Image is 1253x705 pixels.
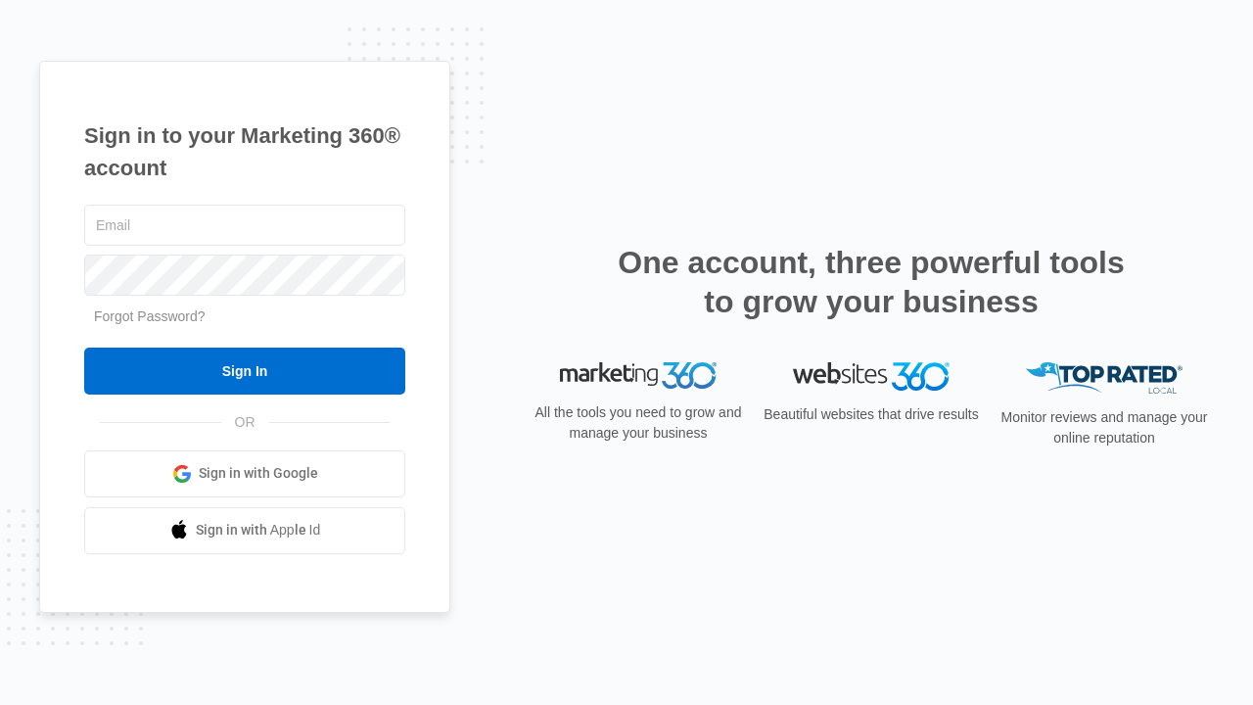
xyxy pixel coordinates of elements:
[84,348,405,395] input: Sign In
[196,520,321,540] span: Sign in with Apple Id
[560,362,717,390] img: Marketing 360
[612,243,1131,321] h2: One account, three powerful tools to grow your business
[94,308,206,324] a: Forgot Password?
[995,407,1214,448] p: Monitor reviews and manage your online reputation
[84,119,405,184] h1: Sign in to your Marketing 360® account
[84,507,405,554] a: Sign in with Apple Id
[1026,362,1183,395] img: Top Rated Local
[793,362,950,391] img: Websites 360
[529,402,748,444] p: All the tools you need to grow and manage your business
[84,450,405,497] a: Sign in with Google
[762,404,981,425] p: Beautiful websites that drive results
[84,205,405,246] input: Email
[199,463,318,484] span: Sign in with Google
[221,412,269,433] span: OR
